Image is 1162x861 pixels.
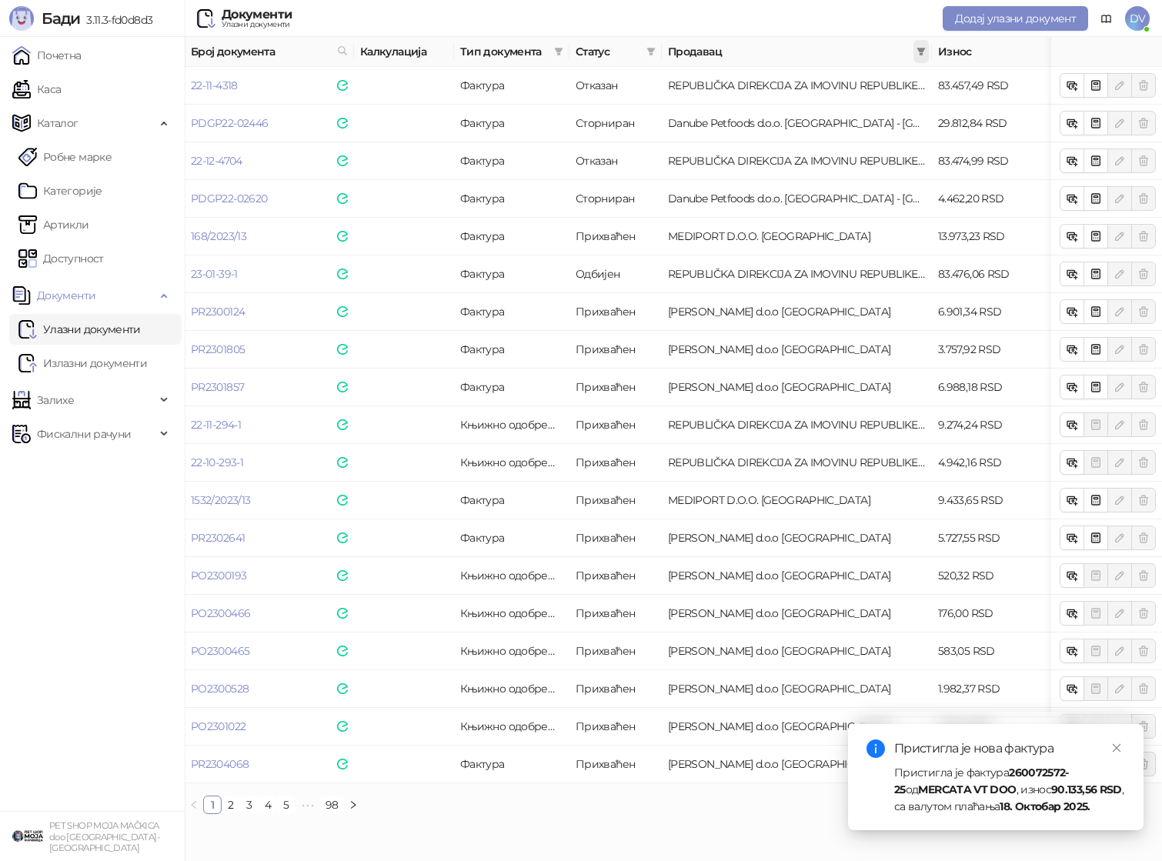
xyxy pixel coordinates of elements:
[894,766,1069,796] strong: 260072572-25
[1051,783,1122,796] strong: 90.133,56 RSD
[932,406,1055,444] td: 9.274,24 RSD
[662,406,932,444] td: REPUBLIČKA DIREKCIJA ZA IMOVINU REPUBLIKE SRBIJE
[932,670,1055,708] td: 1.982,37 RSD
[454,708,569,746] td: Књижно одобрење
[662,444,932,482] td: REPUBLIČKA DIREKCIJA ZA IMOVINU REPUBLIKE SRBIJE
[932,444,1055,482] td: 4.942,16 RSD
[932,37,1055,67] th: Износ
[191,229,246,243] a: 168/2023/13
[454,519,569,557] td: Фактура
[662,519,932,557] td: Marlo Farma d.o.o BEOGRAD
[454,180,569,218] td: Фактура
[9,6,34,31] img: Logo
[569,519,662,557] td: Прихваћен
[222,21,292,28] div: Улазни документи
[646,47,656,56] span: filter
[191,757,249,771] a: PR2304068
[662,37,932,67] th: Продавац
[569,595,662,632] td: Прихваћен
[12,40,82,71] a: Почетна
[569,331,662,369] td: Прихваћен
[80,13,152,27] span: 3.11.3-fd0d8d3
[913,40,929,63] span: filter
[337,721,348,732] img: e-Faktura
[18,314,141,345] a: Ulazni dokumentiУлазни документи
[454,595,569,632] td: Књижно одобрење
[337,759,348,769] img: e-Faktura
[337,80,348,91] img: e-Faktura
[932,632,1055,670] td: 583,05 RSD
[454,293,569,331] td: Фактура
[454,331,569,369] td: Фактура
[569,406,662,444] td: Прихваћен
[662,746,932,783] td: Marlo Farma d.o.o BEOGRAD
[894,739,1125,758] div: Пристигла је нова фактура
[337,118,348,128] img: e-Faktura
[37,280,95,311] span: Документи
[569,218,662,255] td: Прихваћен
[662,293,932,331] td: Marlo Farma d.o.o BEOGRAD
[37,385,74,415] span: Залихе
[203,796,222,814] li: 1
[932,293,1055,331] td: 6.901,34 RSD
[932,708,1055,746] td: 371,04 RSD
[662,105,932,142] td: Danube Petfoods d.o.o. Beograd - Surčin
[569,557,662,595] td: Прихваћен
[662,482,932,519] td: MEDIPORT D.O.O. BEOGRAD
[932,67,1055,105] td: 83.457,49 RSD
[337,269,348,279] img: e-Faktura
[662,218,932,255] td: MEDIPORT D.O.O. BEOGRAD
[454,482,569,519] td: Фактура
[662,557,932,595] td: Marlo Farma d.o.o BEOGRAD
[569,632,662,670] td: Прихваћен
[932,142,1055,180] td: 83.474,99 RSD
[12,821,43,852] img: 64x64-companyLogo-9f44b8df-f022-41eb-b7d6-300ad218de09.png
[932,369,1055,406] td: 6.988,18 RSD
[894,764,1125,815] div: Пристигла је фактура од , износ , са валутом плаћања
[569,444,662,482] td: Прихваћен
[337,608,348,619] img: e-Faktura
[191,682,249,696] a: PO2300528
[189,800,199,809] span: left
[662,369,932,406] td: Marlo Farma d.o.o BEOGRAD
[337,646,348,656] img: e-Faktura
[185,37,354,67] th: Број документа
[191,569,246,582] a: PO2300193
[259,796,276,813] a: 4
[569,255,662,293] td: Одбијен
[337,419,348,430] img: e-Faktura
[454,632,569,670] td: Књижно одобрење
[1111,743,1122,753] span: close
[454,746,569,783] td: Фактура
[12,74,61,105] a: Каса
[932,557,1055,595] td: 520,32 RSD
[18,209,89,240] a: ArtikliАртикли
[241,796,258,813] a: 3
[337,306,348,317] img: e-Faktura
[191,493,250,507] a: 1532/2023/13
[554,47,563,56] span: filter
[191,644,249,658] a: PO2300465
[932,482,1055,519] td: 9.433,65 RSD
[321,796,343,813] a: 98
[662,67,932,105] td: REPUBLIČKA DIREKCIJA ZA IMOVINU REPUBLIKE SRBIJE
[454,406,569,444] td: Књижно одобрење
[643,40,659,63] span: filter
[222,796,240,814] li: 2
[917,47,926,56] span: filter
[932,180,1055,218] td: 4.462,20 RSD
[240,796,259,814] li: 3
[197,9,215,28] img: Ulazni dokumenti
[337,155,348,166] img: e-Faktura
[662,632,932,670] td: Marlo Farma d.o.o BEOGRAD
[191,531,245,545] a: PR2302641
[569,746,662,783] td: Прихваћен
[37,419,131,449] span: Фискални рачуни
[37,108,78,138] span: Каталог
[259,796,277,814] li: 4
[454,218,569,255] td: Фактура
[278,796,295,813] a: 5
[191,456,243,469] a: 22-10-293-1
[344,796,362,814] button: right
[49,820,159,853] small: PET SHOP MOJA MAČKICA doo [GEOGRAPHIC_DATA]-[GEOGRAPHIC_DATA]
